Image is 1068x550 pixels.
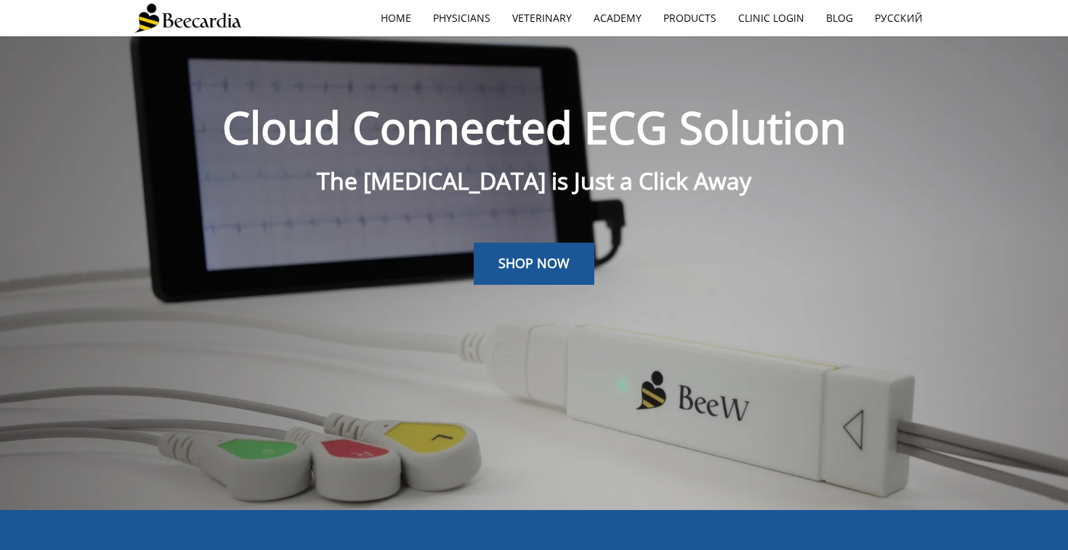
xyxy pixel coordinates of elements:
[498,254,570,272] span: SHOP NOW
[370,1,422,35] a: home
[474,243,594,285] a: SHOP NOW
[864,1,934,35] a: Русский
[727,1,815,35] a: Clinic Login
[501,1,583,35] a: Veterinary
[134,4,241,33] img: Beecardia
[222,97,846,157] span: Cloud Connected ECG Solution
[652,1,727,35] a: Products
[815,1,864,35] a: Blog
[317,165,751,196] span: The [MEDICAL_DATA] is Just a Click Away
[422,1,501,35] a: Physicians
[583,1,652,35] a: Academy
